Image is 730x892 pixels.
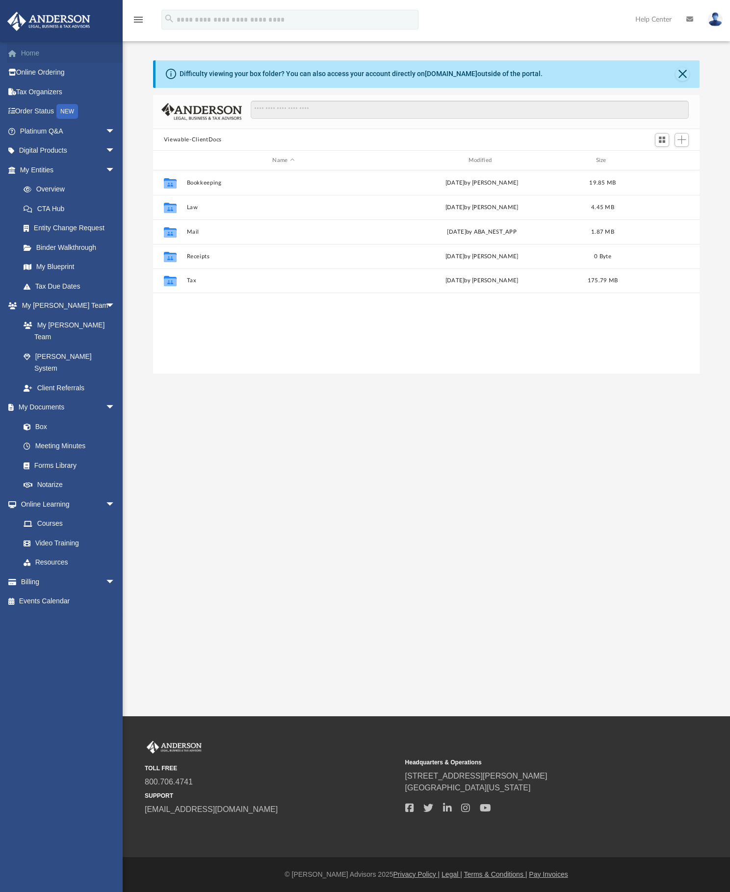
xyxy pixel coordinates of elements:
a: My Blueprint [14,257,125,277]
a: My [PERSON_NAME] Team [14,315,120,347]
button: Switch to Grid View [655,133,670,147]
a: Tax Organizers [7,82,130,102]
button: Close [676,67,689,81]
button: Mail [186,229,380,235]
a: [EMAIL_ADDRESS][DOMAIN_NAME] [145,805,278,813]
a: Pay Invoices [529,870,568,878]
div: [DATE] by ABA_NEST_APP [385,228,578,237]
a: CTA Hub [14,199,130,218]
a: Online Ordering [7,63,130,82]
a: Notarize [14,475,125,495]
span: 175.79 MB [588,278,618,283]
small: SUPPORT [145,791,398,800]
a: Tax Due Dates [14,276,130,296]
a: My Entitiesarrow_drop_down [7,160,130,180]
a: Overview [14,180,130,199]
div: id [626,156,695,165]
span: arrow_drop_down [105,121,125,141]
button: Law [186,204,380,211]
a: Resources [14,553,125,572]
span: [DATE] [445,180,465,186]
a: Terms & Conditions | [464,870,527,878]
div: [DATE] by [PERSON_NAME] [385,203,578,212]
span: 19.85 MB [589,180,616,186]
div: NEW [56,104,78,119]
a: [PERSON_NAME] System [14,347,125,378]
a: 800.706.4741 [145,778,193,786]
a: Digital Productsarrow_drop_down [7,141,130,161]
a: Legal | [442,870,462,878]
button: Bookkeeping [186,180,380,186]
span: arrow_drop_down [105,296,125,316]
div: Difficulty viewing your box folder? You can also access your account directly on outside of the p... [180,69,543,79]
a: Forms Library [14,456,120,475]
a: Box [14,417,120,436]
i: search [164,13,175,24]
img: User Pic [708,12,723,27]
a: Billingarrow_drop_down [7,572,130,592]
div: Modified [385,156,579,165]
a: menu [132,19,144,26]
small: TOLL FREE [145,764,398,773]
input: Search files and folders [251,101,689,119]
button: Add [675,133,689,147]
img: Anderson Advisors Platinum Portal [4,12,93,31]
a: Binder Walkthrough [14,238,130,257]
a: Privacy Policy | [393,870,440,878]
div: grid [153,170,700,374]
div: by [PERSON_NAME] [385,179,578,188]
span: arrow_drop_down [105,160,125,180]
a: Platinum Q&Aarrow_drop_down [7,121,130,141]
button: Viewable-ClientDocs [164,135,222,144]
button: Tax [186,277,380,284]
span: arrow_drop_down [105,141,125,161]
a: My [PERSON_NAME] Teamarrow_drop_down [7,296,125,316]
div: © [PERSON_NAME] Advisors 2025 [123,869,730,880]
a: Client Referrals [14,378,125,398]
a: Order StatusNEW [7,102,130,122]
a: Home [7,43,130,63]
span: 1.87 MB [591,229,614,235]
a: Courses [14,514,125,534]
small: Headquarters & Operations [405,758,659,767]
a: [DOMAIN_NAME] [425,70,477,78]
span: arrow_drop_down [105,494,125,514]
a: Entity Change Request [14,218,130,238]
a: Online Learningarrow_drop_down [7,494,125,514]
img: Anderson Advisors Platinum Portal [145,741,204,754]
i: menu [132,14,144,26]
a: Meeting Minutes [14,436,125,456]
div: [DATE] by [PERSON_NAME] [385,276,578,285]
div: Size [583,156,622,165]
a: [STREET_ADDRESS][PERSON_NAME] [405,772,547,780]
div: id [157,156,182,165]
div: Name [186,156,380,165]
button: Receipts [186,253,380,260]
span: 4.45 MB [591,205,614,210]
a: Video Training [14,533,120,553]
a: Events Calendar [7,592,130,611]
a: My Documentsarrow_drop_down [7,398,125,417]
span: arrow_drop_down [105,572,125,592]
span: 0 Byte [594,254,611,259]
a: [GEOGRAPHIC_DATA][US_STATE] [405,784,531,792]
span: arrow_drop_down [105,398,125,418]
div: [DATE] by [PERSON_NAME] [385,252,578,261]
